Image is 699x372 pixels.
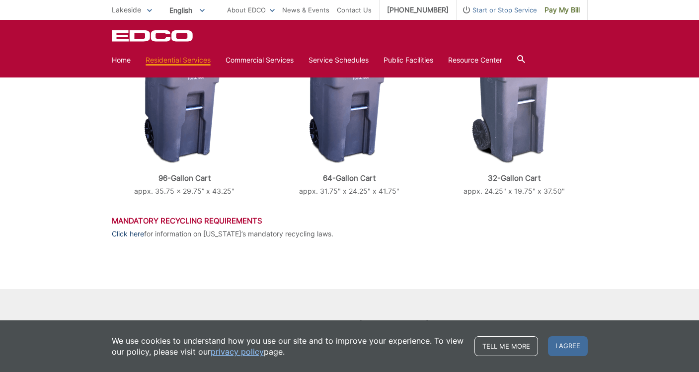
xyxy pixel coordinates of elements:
h3: Mandatory Recycling Requirements [112,217,588,225]
a: Home [112,55,131,66]
span: English [162,2,212,18]
a: Tell me more [474,336,538,356]
p: for information on [US_STATE]’s mandatory recycling laws. [112,228,588,239]
p: appx. 31.75" x 24.25" x 41.75" [276,186,422,197]
p: appx. 24.25" x 19.75" x 37.50" [441,186,587,197]
span: Lakeside [112,5,141,14]
p: 96-Gallon Cart [112,174,258,183]
a: EDCD logo. Return to the homepage. [112,30,194,42]
p: You are currently viewing services for [GEOGRAPHIC_DATA]. Enter a zip code to if you want to swit... [235,318,431,340]
a: Commercial Services [226,55,294,66]
p: We use cookies to understand how you use our site and to improve your experience. To view our pol... [112,335,465,357]
a: Public Facilities [384,55,433,66]
img: cart-trash-32.png [470,35,558,164]
span: Pay My Bill [544,4,580,15]
img: cart-trash.png [139,35,231,164]
p: appx. 35.75 x 29.75” x 43.25" [112,186,258,197]
p: 32-Gallon Cart [441,174,587,183]
a: privacy policy [211,346,264,357]
a: Service Schedules [309,55,369,66]
a: News & Events [282,4,329,15]
img: cart-trash.png [304,35,395,164]
a: Click here [112,228,144,239]
p: 64-Gallon Cart [276,174,422,183]
a: Resource Center [448,55,502,66]
a: About EDCO [227,4,275,15]
a: Contact Us [337,4,372,15]
a: Residential Services [146,55,211,66]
